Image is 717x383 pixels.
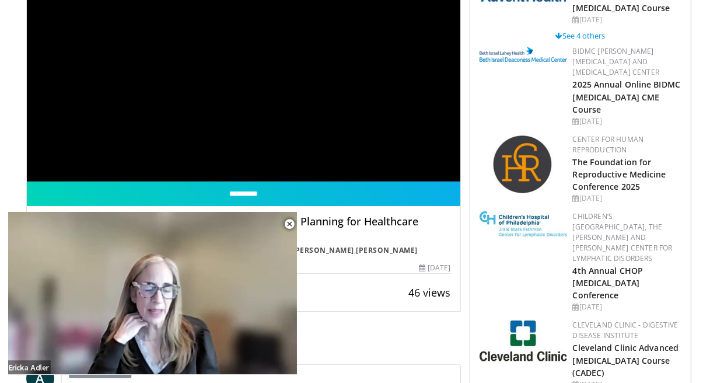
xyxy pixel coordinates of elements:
div: [DATE] [419,263,450,273]
video-js: Video Player [8,212,297,375]
div: [DATE] [573,116,681,127]
img: c058e059-5986-4522-8e32-16b7599f4943.png.150x105_q85_autocrop_double_scale_upscale_version-0.2.png [492,134,554,196]
a: Cleveland Clinic Advanced [MEDICAL_DATA] Course (CADEC) [573,342,679,378]
a: 4th Annual CHOP [MEDICAL_DATA] Conference [573,265,643,301]
div: [DATE] [573,193,681,204]
a: BIDMC [PERSON_NAME][MEDICAL_DATA] and [MEDICAL_DATA] Center [573,46,660,77]
a: 2025 Annual Online BIDMC [MEDICAL_DATA] CME Course [573,79,680,114]
img: ffa5faa8-5a43-44fb-9bed-3795f4b5ac57.jpg.150x105_q85_autocrop_double_scale_upscale_version-0.2.jpg [480,211,567,237]
a: Center for Human Reproduction [573,134,644,155]
a: Children’s [GEOGRAPHIC_DATA], The [PERSON_NAME] and [PERSON_NAME] Center for Lymphatic Disorders [573,211,673,263]
span: 46 views [409,285,451,300]
a: [PERSON_NAME] [293,245,355,255]
a: See 4 others [555,30,605,41]
a: The Foundation for Reproductive Medicine Conference 2025 [573,156,666,192]
a: Cleveland Clinic - Digestive Disease Institute [573,320,678,340]
a: [PERSON_NAME] [356,245,418,255]
img: 26c3db21-1732-4825-9e63-fd6a0021a399.jpg.150x105_q85_autocrop_double_scale_upscale_version-0.2.jpg [480,320,567,361]
div: [DATE] [573,15,681,25]
div: [DATE] [573,302,681,312]
button: Close [278,212,301,236]
img: c96b19ec-a48b-46a9-9095-935f19585444.png.150x105_q85_autocrop_double_scale_upscale_version-0.2.png [480,47,567,62]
